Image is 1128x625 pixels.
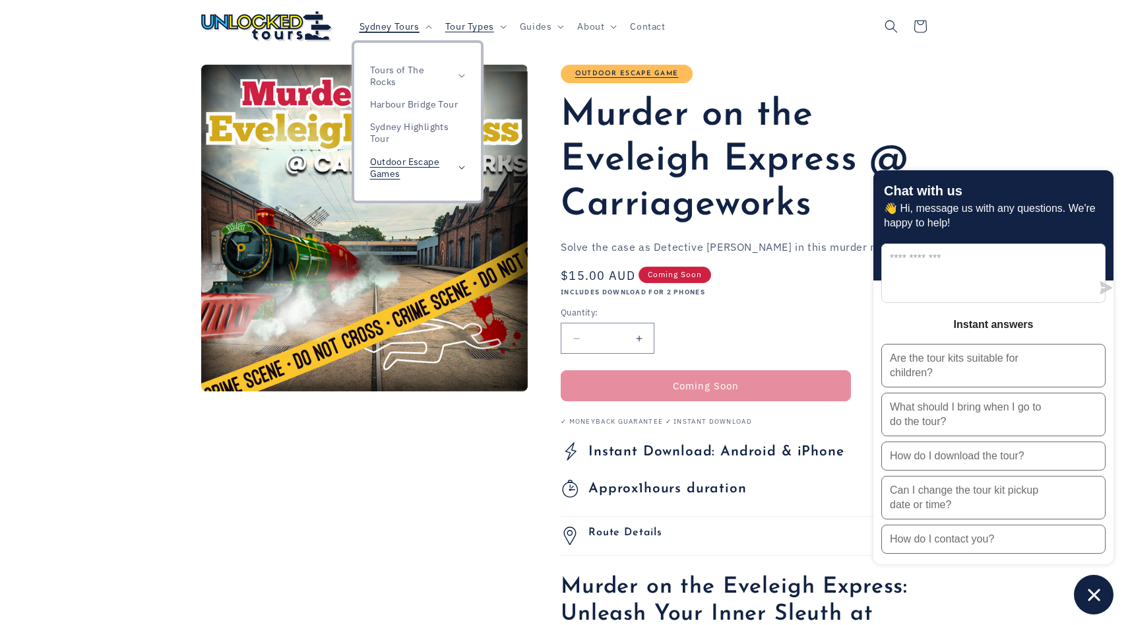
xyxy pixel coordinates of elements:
p: Solve the case as Detective [PERSON_NAME] in this murder mystery [561,238,927,257]
strong: Instant Download: Android & iPhone [588,445,844,459]
a: Sydney Highlights Tour [354,115,481,150]
summary: Tours of The Rocks [354,59,481,93]
span: Tours of The Rocks [370,64,452,88]
summary: Outdoor Escape Games [354,150,481,185]
a: Outdoor Escape Game [575,70,679,77]
span: 1 [588,480,747,498]
summary: Sydney Tours [352,13,437,40]
a: Harbour Bridge Tour [354,93,481,115]
span: $15.00 AUD [561,267,635,284]
strong: INCLUDES DOWNLOAD FOR 2 PHONES [561,288,705,296]
strong: hours duration [644,482,747,496]
button: Coming Soon [561,370,851,401]
summary: About [569,13,622,40]
h2: Route Details [588,527,662,545]
a: Contact [622,13,673,40]
h1: Murder on the Eveleigh Express @ Carriageworks [561,93,927,228]
span: Contact [630,20,665,32]
p: ✓ Moneyback Guarantee ✓ Instant Download [561,418,927,426]
img: Unlocked Tours [201,11,333,42]
span: Coming Soon [639,267,711,283]
span: Tour Types [445,20,494,32]
summary: Search [877,12,906,41]
label: Quantity: [561,306,851,319]
span: Guides [520,20,552,32]
span: About [577,20,604,32]
media-gallery: Gallery Viewer [201,65,528,391]
span: Outdoor Escape Games [370,156,452,180]
summary: Tour Types [437,13,512,40]
span: Sydney Tours [360,20,420,32]
summary: Route Details [561,517,927,555]
summary: Guides [512,13,570,40]
a: Unlocked Tours [197,6,338,46]
inbox-online-store-chat: Shopify online store chat [869,170,1117,614]
strong: Approx [588,482,639,496]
